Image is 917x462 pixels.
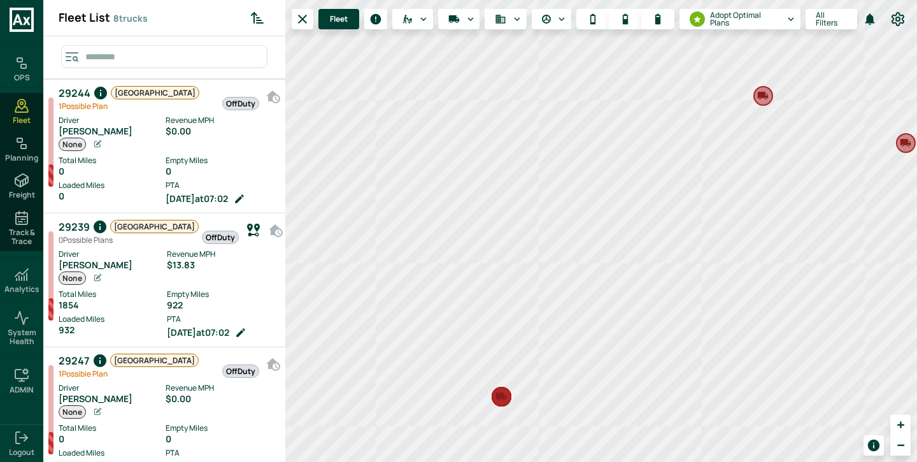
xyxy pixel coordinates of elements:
[59,166,166,177] div: 0
[59,235,63,245] span: 0
[167,314,281,325] label: PTA
[59,368,62,379] span: 1
[485,9,527,29] button: Fleet Type
[111,354,198,366] span: [GEOGRAPHIC_DATA]
[59,101,199,112] div: Possible Plan
[10,386,34,394] h6: ADMIN
[3,328,41,347] span: System Health
[166,166,279,177] div: 0
[59,447,166,459] label: Loaded Miles
[167,260,281,270] div: $13.83
[166,115,279,126] label: Revenue MPH
[59,249,167,260] label: Driver
[167,249,281,260] label: Revenue MPH
[576,9,609,29] button: low
[59,394,166,404] div: [PERSON_NAME]
[641,9,674,29] button: high
[166,126,279,136] div: $0.00
[59,325,167,335] div: 932
[166,155,279,166] label: Empty Miles
[890,11,906,27] svg: Preferences
[59,10,241,25] div: Fleet List
[59,235,199,245] div: Possible Plan s
[59,289,167,300] label: Total Miles
[897,417,904,432] span: +
[609,9,642,29] button: medium
[245,5,270,31] button: Sorted by: PTA Ascending
[392,9,433,29] button: Carriers
[59,353,90,368] span: 29247
[890,435,911,456] a: Zoom out
[14,73,30,82] h6: OPS
[59,191,166,201] div: 0
[710,11,780,27] span: Adopt Optimal Plans
[59,422,166,434] label: Total Miles
[111,87,199,99] span: [GEOGRAPHIC_DATA]
[166,434,279,444] div: 0
[59,434,166,444] div: 0
[59,138,85,150] span: None
[111,220,198,233] span: [GEOGRAPHIC_DATA]
[166,194,228,204] span: [DATE] at 07:02
[59,382,166,394] label: Driver
[262,352,285,375] button: No hometime scheduled
[242,219,265,242] button: View Current Plan
[59,155,166,166] label: Total Miles
[59,314,167,325] label: Loaded Miles
[59,272,85,284] span: None
[166,180,279,191] label: PTA
[4,285,39,294] h6: Analytics
[113,11,148,25] span: trucks
[59,180,166,191] label: Loaded Miles
[576,9,674,29] div: utilization selecting
[679,9,800,29] button: Adopt Optimal Plans
[167,289,281,300] label: Empty Miles
[9,448,34,457] span: Logout
[59,115,166,126] label: Driver
[166,422,279,434] label: Empty Miles
[13,116,31,125] span: Fleet
[166,394,279,404] div: $0.00
[59,126,166,136] div: [PERSON_NAME]
[806,9,857,29] button: All Filters
[223,97,259,110] span: OffDuty
[113,12,119,24] span: 8
[203,231,238,243] span: OffDuty
[318,9,360,29] button: menu
[265,219,288,242] button: No hometime scheduled
[9,191,35,199] span: Freight
[59,219,90,235] span: 29239
[59,300,167,310] div: 1854
[262,85,285,108] button: No hometime scheduled
[167,328,229,338] span: [DATE] at 07:02
[59,101,62,112] span: 1
[59,85,90,101] span: 29244
[532,9,571,29] button: Driver Status
[59,406,85,418] span: None
[43,79,285,461] div: grid
[59,368,199,379] div: Possible Plan
[885,6,911,32] button: Preferences
[890,415,911,435] a: Zoom in
[897,437,904,452] span: −
[223,365,259,377] span: OffDuty
[166,447,279,459] label: PTA
[59,260,167,270] div: [PERSON_NAME]
[438,9,480,29] button: Run Plan Loads
[166,382,279,394] label: Revenue MPH
[5,154,38,162] span: Planning
[167,300,281,310] div: 922
[3,228,41,247] span: Track & Trace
